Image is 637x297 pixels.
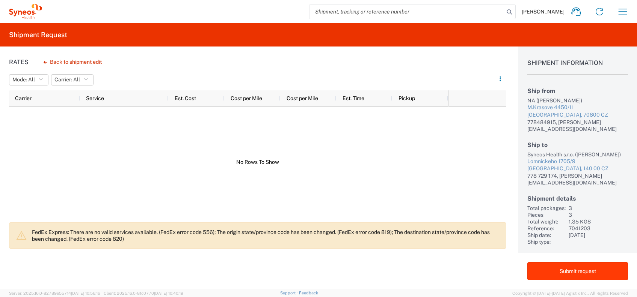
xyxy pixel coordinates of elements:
[527,172,628,186] div: 778 729 174, [PERSON_NAME][EMAIL_ADDRESS][DOMAIN_NAME]
[512,290,628,297] span: Copyright © [DATE]-[DATE] Agistix Inc., All Rights Reserved
[527,262,628,280] button: Submit request
[9,74,48,85] button: Mode: All
[527,104,628,118] a: M.Krasove 4450/11[GEOGRAPHIC_DATA], 70800 CZ
[569,225,628,232] div: 7041203
[527,225,566,232] div: Reference:
[231,95,262,101] span: Cost per Mile
[527,218,566,225] div: Total weight:
[15,95,32,101] span: Carrier
[175,95,196,101] span: Est. Cost
[51,74,94,85] button: Carrier: All
[299,291,318,295] a: Feedback
[527,104,628,111] div: M.Krasove 4450/11
[527,165,628,172] div: [GEOGRAPHIC_DATA], 140 00 CZ
[287,95,318,101] span: Cost per Mile
[399,95,415,101] span: Pickup
[527,211,566,218] div: Pieces
[569,232,628,238] div: [DATE]
[527,141,628,148] h2: Ship to
[9,291,100,295] span: Server: 2025.16.0-82789e55714
[527,119,628,132] div: 778484915, [PERSON_NAME][EMAIL_ADDRESS][DOMAIN_NAME]
[9,30,67,39] h2: Shipment Request
[527,205,566,211] div: Total packages:
[9,58,29,66] h1: Rates
[280,291,299,295] a: Support
[527,87,628,94] h2: Ship from
[54,76,80,83] span: Carrier: All
[343,95,364,101] span: Est. Time
[569,211,628,218] div: 3
[527,59,628,75] h1: Shipment Information
[86,95,104,101] span: Service
[569,205,628,211] div: 3
[12,76,35,83] span: Mode: All
[527,238,566,245] div: Ship type:
[527,195,628,202] h2: Shipment details
[71,291,100,295] span: [DATE] 10:56:16
[154,291,183,295] span: [DATE] 10:40:19
[527,232,566,238] div: Ship date:
[527,151,628,158] div: Syneos Health s.r.o. ([PERSON_NAME])
[309,4,504,19] input: Shipment, tracking or reference number
[32,229,500,242] p: FedEx Express: There are no valid services available. (FedEx error code 556); The origin state/pr...
[522,8,565,15] span: [PERSON_NAME]
[104,291,183,295] span: Client: 2025.16.0-8fc0770
[527,111,628,119] div: [GEOGRAPHIC_DATA], 70800 CZ
[527,158,628,172] a: Lomnickeho 1705/9[GEOGRAPHIC_DATA], 140 00 CZ
[38,55,108,69] button: Back to shipment edit
[527,97,628,104] div: NA ([PERSON_NAME])
[569,218,628,225] div: 1.35 KGS
[527,158,628,165] div: Lomnickeho 1705/9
